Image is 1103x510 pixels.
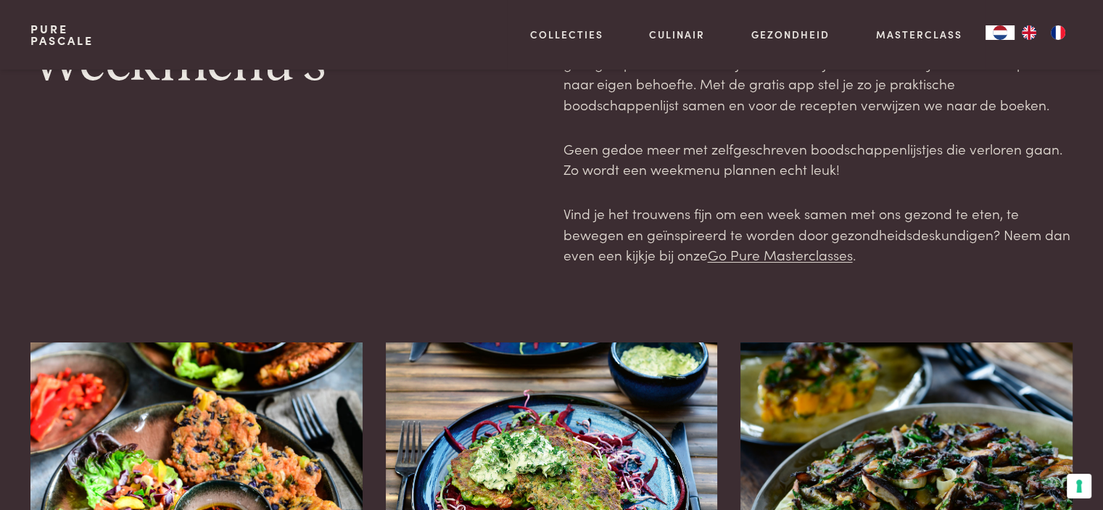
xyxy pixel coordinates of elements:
p: Je eigen weekmenu samenstellen was nog nooit zo eenvoudig! Hier willen we je graag inspireren met... [563,32,1072,115]
p: Geen gedoe meer met zelfgeschreven boodschappenlijstjes die verloren gaan. Zo wordt een weekmenu ... [563,139,1072,180]
a: Collecties [530,27,603,42]
a: PurePascale [30,23,94,46]
a: Culinair [649,27,705,42]
ul: Language list [1015,25,1073,40]
aside: Language selected: Nederlands [986,25,1073,40]
a: Go Pure Masterclasses [707,244,852,264]
a: FR [1044,25,1073,40]
a: Gezondheid [751,27,830,42]
a: Masterclass [876,27,962,42]
button: Uw voorkeuren voor toestemming voor trackingtechnologieën [1067,474,1091,498]
p: Vind je het trouwens fijn om een week samen met ons gezond te eten, te bewegen en geïnspireerd te... [563,203,1072,266]
a: NL [986,25,1015,40]
a: EN [1015,25,1044,40]
div: Language [986,25,1015,40]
